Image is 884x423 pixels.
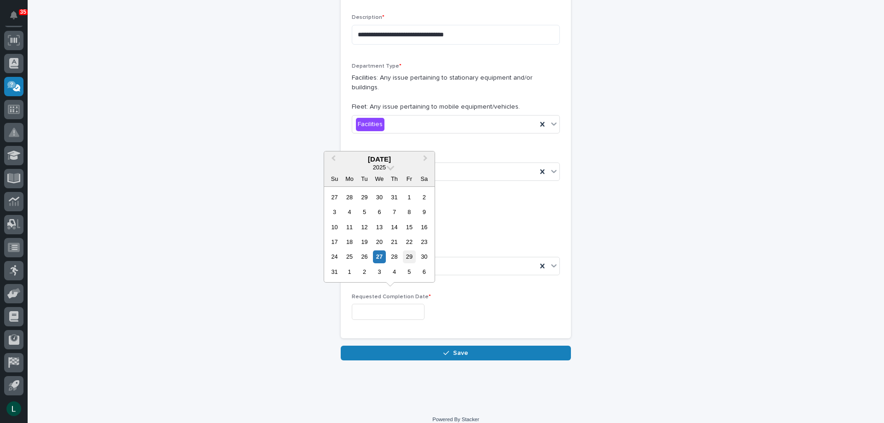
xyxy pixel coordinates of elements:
span: Department Type [352,64,401,69]
button: Save [341,346,571,360]
span: Description [352,15,384,20]
div: Choose Friday, August 1st, 2025 [403,191,415,203]
span: Requested Completion Date [352,294,431,300]
div: We [373,173,385,185]
div: Choose Tuesday, July 29th, 2025 [358,191,371,203]
div: Choose Friday, August 15th, 2025 [403,221,415,233]
div: Tu [358,173,371,185]
div: Choose Friday, August 8th, 2025 [403,206,415,218]
div: Choose Sunday, August 10th, 2025 [328,221,341,233]
div: Choose Sunday, July 27th, 2025 [328,191,341,203]
div: Choose Tuesday, August 12th, 2025 [358,221,371,233]
p: 35 [20,9,26,15]
div: Choose Friday, August 22nd, 2025 [403,236,415,248]
div: Mo [343,173,355,185]
div: Facilities [356,118,384,131]
div: Choose Monday, July 28th, 2025 [343,191,355,203]
div: Choose Tuesday, September 2nd, 2025 [358,266,371,278]
div: Choose Tuesday, August 26th, 2025 [358,250,371,263]
div: Choose Sunday, August 17th, 2025 [328,236,341,248]
div: Choose Wednesday, August 20th, 2025 [373,236,385,248]
div: Choose Thursday, August 7th, 2025 [388,206,401,218]
div: Sa [418,173,430,185]
div: Choose Sunday, August 24th, 2025 [328,250,341,263]
div: Choose Monday, August 18th, 2025 [343,236,355,248]
button: Previous Month [325,152,340,167]
div: Choose Monday, September 1st, 2025 [343,266,355,278]
div: Choose Tuesday, August 5th, 2025 [358,206,371,218]
div: Choose Saturday, August 23rd, 2025 [418,236,430,248]
div: Choose Wednesday, September 3rd, 2025 [373,266,385,278]
div: Choose Thursday, August 21st, 2025 [388,236,401,248]
div: Choose Saturday, September 6th, 2025 [418,266,430,278]
div: Choose Saturday, August 2nd, 2025 [418,191,430,203]
div: Choose Wednesday, August 6th, 2025 [373,206,385,218]
div: Th [388,173,401,185]
span: 2025 [373,164,386,171]
div: Choose Thursday, July 31st, 2025 [388,191,401,203]
div: Choose Wednesday, July 30th, 2025 [373,191,385,203]
div: Choose Wednesday, August 13th, 2025 [373,221,385,233]
div: Choose Monday, August 11th, 2025 [343,221,355,233]
div: Choose Monday, August 4th, 2025 [343,206,355,218]
div: Choose Tuesday, August 19th, 2025 [358,236,371,248]
div: Choose Thursday, August 28th, 2025 [388,250,401,263]
div: Choose Wednesday, August 27th, 2025 [373,250,385,263]
button: users-avatar [4,399,23,418]
button: Next Month [419,152,434,167]
div: Choose Thursday, August 14th, 2025 [388,221,401,233]
div: Choose Monday, August 25th, 2025 [343,250,355,263]
div: Choose Saturday, August 9th, 2025 [418,206,430,218]
a: Powered By Stacker [432,417,479,422]
span: Save [453,349,468,357]
div: Choose Sunday, August 31st, 2025 [328,266,341,278]
div: Choose Saturday, August 16th, 2025 [418,221,430,233]
div: Choose Thursday, September 4th, 2025 [388,266,401,278]
button: Notifications [4,6,23,25]
div: [DATE] [324,155,435,163]
div: month 2025-08 [327,190,431,279]
div: Choose Friday, August 29th, 2025 [403,250,415,263]
div: Choose Friday, September 5th, 2025 [403,266,415,278]
div: Fr [403,173,415,185]
div: Choose Saturday, August 30th, 2025 [418,250,430,263]
p: Facilities: Any issue pertaining to stationary equipment and/or buildings. Fleet: Any issue perta... [352,73,560,111]
div: Choose Sunday, August 3rd, 2025 [328,206,341,218]
div: Notifications35 [12,11,23,26]
div: Su [328,173,341,185]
